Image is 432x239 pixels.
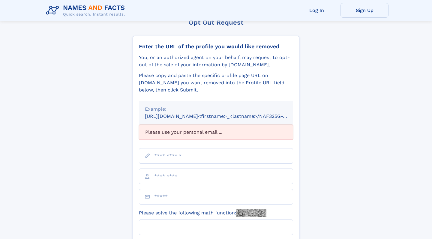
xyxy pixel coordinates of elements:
a: Sign Up [340,3,388,18]
div: You, or an authorized agent on your behalf, may request to opt-out of the sale of your informatio... [139,54,293,68]
div: Please use your personal email ... [139,125,293,140]
div: Enter the URL of the profile you would like removed [139,43,293,50]
label: Please solve the following math function: [139,209,266,217]
div: Opt Out Request [133,19,299,26]
img: Logo Names and Facts [43,2,130,19]
div: Example: [145,106,287,113]
div: Please copy and paste the specific profile page URL on [DOMAIN_NAME] you want removed into the Pr... [139,72,293,94]
a: Log In [292,3,340,18]
small: [URL][DOMAIN_NAME]<firstname>_<lastname>/NAF325G-xxxxxxxx [145,113,304,119]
